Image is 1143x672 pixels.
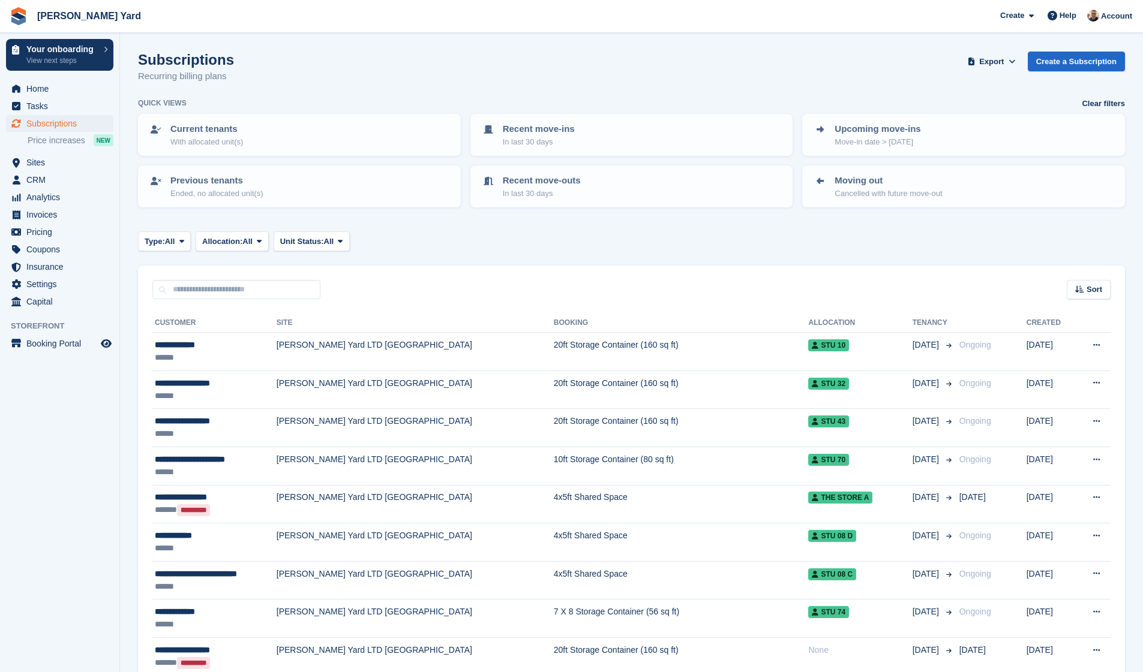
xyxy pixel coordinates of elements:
[26,258,98,275] span: Insurance
[277,447,554,485] td: [PERSON_NAME] Yard LTD [GEOGRAPHIC_DATA]
[808,644,912,656] div: None
[1082,98,1125,110] a: Clear filters
[6,293,113,310] a: menu
[1060,10,1076,22] span: Help
[965,52,1018,71] button: Export
[242,236,253,248] span: All
[554,447,809,485] td: 10ft Storage Container (80 sq ft)
[1027,447,1075,485] td: [DATE]
[170,136,243,148] p: With allocated unit(s)
[1101,10,1132,22] span: Account
[913,415,941,427] span: [DATE]
[1027,333,1075,371] td: [DATE]
[808,530,856,542] span: STU 08 D
[6,80,113,97] a: menu
[554,314,809,333] th: Booking
[26,154,98,171] span: Sites
[170,174,263,188] p: Previous tenants
[554,599,809,638] td: 7 X 8 Storage Container (56 sq ft)
[28,135,85,146] span: Price increases
[913,339,941,351] span: [DATE]
[26,241,98,258] span: Coupons
[277,561,554,599] td: [PERSON_NAME] Yard LTD [GEOGRAPHIC_DATA]
[959,416,991,426] span: Ongoing
[170,188,263,200] p: Ended, no allocated unit(s)
[1027,523,1075,562] td: [DATE]
[913,644,941,656] span: [DATE]
[1027,599,1075,638] td: [DATE]
[138,98,187,109] h6: Quick views
[1027,485,1075,523] td: [DATE]
[1087,10,1099,22] img: Si Allen
[139,167,460,206] a: Previous tenants Ended, no allocated unit(s)
[277,409,554,447] td: [PERSON_NAME] Yard LTD [GEOGRAPHIC_DATA]
[26,98,98,114] span: Tasks
[6,276,113,293] a: menu
[1000,10,1024,22] span: Create
[6,154,113,171] a: menu
[26,189,98,206] span: Analytics
[1027,370,1075,409] td: [DATE]
[959,454,991,464] span: Ongoing
[472,167,792,206] a: Recent move-outs In last 30 days
[202,236,242,248] span: Allocation:
[138,70,234,83] p: Recurring billing plans
[277,485,554,523] td: [PERSON_NAME] Yard LTD [GEOGRAPHIC_DATA]
[959,340,991,349] span: Ongoing
[959,492,986,502] span: [DATE]
[10,7,28,25] img: stora-icon-8386f47178a22dfd0bd8f6a31ec36ba5ce8667c1dd55bd0f319d3a0aa187defe.svg
[6,258,113,275] a: menu
[6,335,113,352] a: menu
[26,115,98,132] span: Subscriptions
[808,378,849,390] span: STU 32
[280,236,324,248] span: Unit Status:
[472,115,792,155] a: Recent move-ins In last 30 days
[503,174,581,188] p: Recent move-outs
[196,231,269,251] button: Allocation: All
[913,491,941,504] span: [DATE]
[808,492,872,504] span: The Store A
[26,335,98,352] span: Booking Portal
[913,605,941,618] span: [DATE]
[913,453,941,466] span: [DATE]
[808,568,856,580] span: STU 08 C
[11,320,119,332] span: Storefront
[6,224,113,240] a: menu
[913,377,941,390] span: [DATE]
[554,561,809,599] td: 4x5ft Shared Space
[1028,52,1125,71] a: Create a Subscription
[554,485,809,523] td: 4x5ft Shared Space
[26,80,98,97] span: Home
[835,136,920,148] p: Move-in date > [DATE]
[913,314,955,333] th: Tenancy
[959,378,991,388] span: Ongoing
[6,98,113,114] a: menu
[808,415,849,427] span: STU 43
[170,122,243,136] p: Current tenants
[803,115,1124,155] a: Upcoming move-ins Move-in date > [DATE]
[324,236,334,248] span: All
[277,370,554,409] td: [PERSON_NAME] Yard LTD [GEOGRAPHIC_DATA]
[26,55,98,66] p: View next steps
[6,189,113,206] a: menu
[145,236,165,248] span: Type:
[503,136,575,148] p: In last 30 days
[959,645,986,655] span: [DATE]
[959,531,991,540] span: Ongoing
[26,224,98,240] span: Pricing
[139,115,460,155] a: Current tenants With allocated unit(s)
[165,236,175,248] span: All
[152,314,277,333] th: Customer
[808,314,912,333] th: Allocation
[913,529,941,542] span: [DATE]
[554,523,809,562] td: 4x5ft Shared Space
[274,231,350,251] button: Unit Status: All
[959,569,991,578] span: Ongoing
[835,188,942,200] p: Cancelled with future move-out
[979,56,1004,68] span: Export
[6,171,113,188] a: menu
[959,607,991,616] span: Ongoing
[26,206,98,223] span: Invoices
[554,333,809,371] td: 20ft Storage Container (160 sq ft)
[26,276,98,293] span: Settings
